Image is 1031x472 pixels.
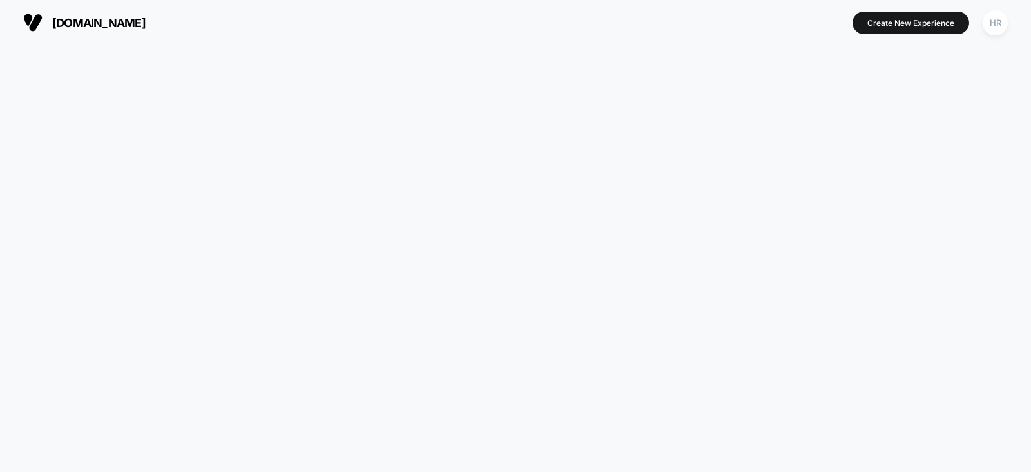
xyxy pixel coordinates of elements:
[983,10,1008,35] div: HR
[853,12,969,34] button: Create New Experience
[52,16,146,30] span: [DOMAIN_NAME]
[23,13,43,32] img: Visually logo
[979,10,1012,36] button: HR
[19,12,149,33] button: [DOMAIN_NAME]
